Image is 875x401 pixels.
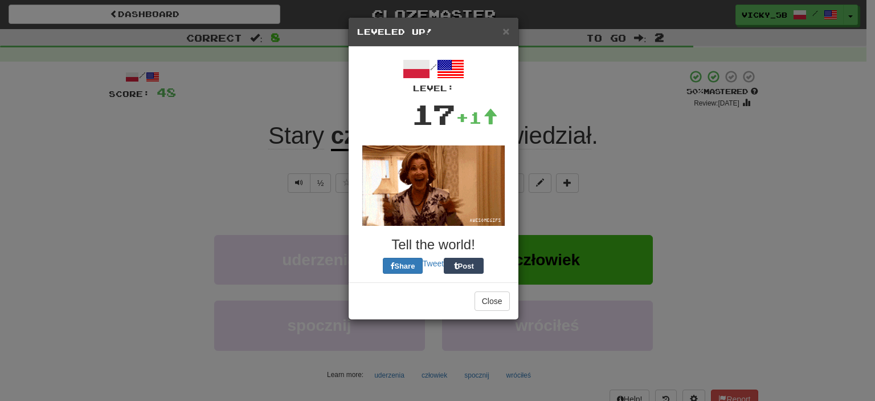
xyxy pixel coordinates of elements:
span: × [502,25,509,38]
button: Post [444,258,484,274]
button: Share [383,258,423,274]
h5: Leveled Up! [357,26,510,38]
div: 17 [411,94,456,134]
button: Close [475,291,510,311]
img: lucille-bluth-8f3fd88a9e1d39ebd4dcae2a3c7398930b7aef404e756e0a294bf35c6fedb1b1.gif [362,145,505,226]
div: Level: [357,83,510,94]
button: Close [502,25,509,37]
div: / [357,55,510,94]
h3: Tell the world! [357,237,510,252]
a: Tweet [423,259,444,268]
div: +1 [456,106,498,129]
